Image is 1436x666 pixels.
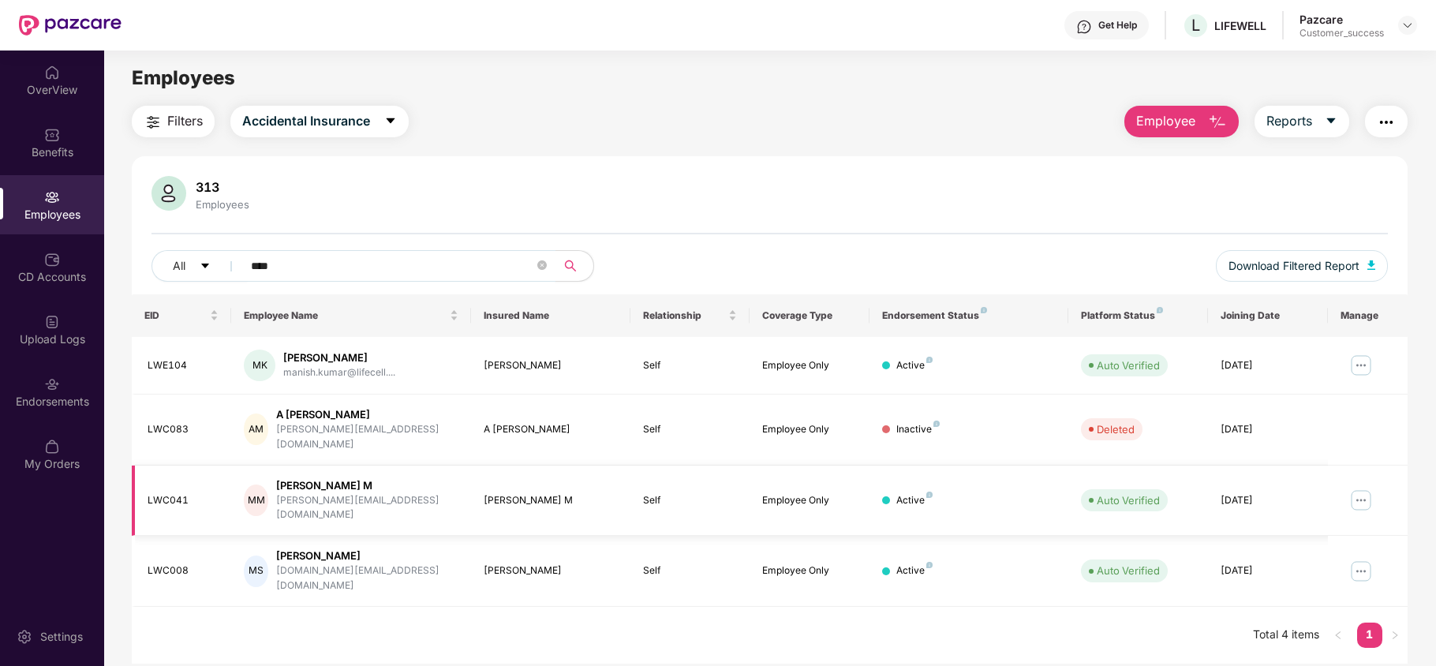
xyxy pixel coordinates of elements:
[242,111,370,131] span: Accidental Insurance
[1081,309,1195,322] div: Platform Status
[276,548,458,563] div: [PERSON_NAME]
[244,309,446,322] span: Employee Name
[384,114,397,129] span: caret-down
[1221,563,1315,578] div: [DATE]
[1348,559,1374,584] img: manageButton
[933,421,940,427] img: svg+xml;base64,PHN2ZyB4bWxucz0iaHR0cDovL3d3dy53My5vcmcvMjAwMC9zdmciIHdpZHRoPSI4IiBoZWlnaHQ9IjgiIH...
[555,260,585,272] span: search
[1325,114,1337,129] span: caret-down
[1208,113,1227,132] img: svg+xml;base64,PHN2ZyB4bWxucz0iaHR0cDovL3d3dy53My5vcmcvMjAwMC9zdmciIHhtbG5zOnhsaW5rPSJodHRwOi8vd3...
[1367,260,1375,270] img: svg+xml;base64,PHN2ZyB4bWxucz0iaHR0cDovL3d3dy53My5vcmcvMjAwMC9zdmciIHhtbG5zOnhsaW5rPSJodHRwOi8vd3...
[1382,623,1408,648] button: right
[1266,111,1312,131] span: Reports
[762,422,857,437] div: Employee Only
[643,358,738,373] div: Self
[44,439,60,455] img: svg+xml;base64,PHN2ZyBpZD0iTXlfT3JkZXJzIiBkYXRhLW5hbWU9Ik15IE9yZGVycyIgeG1sbnM9Imh0dHA6Ly93d3cudz...
[1377,113,1396,132] img: svg+xml;base64,PHN2ZyB4bWxucz0iaHR0cDovL3d3dy53My5vcmcvMjAwMC9zdmciIHdpZHRoPSIyNCIgaGVpZ2h0PSIyNC...
[193,198,252,211] div: Employees
[1221,358,1315,373] div: [DATE]
[1228,257,1359,275] span: Download Filtered Report
[151,176,186,211] img: svg+xml;base64,PHN2ZyB4bWxucz0iaHR0cDovL3d3dy53My5vcmcvMjAwMC9zdmciIHhtbG5zOnhsaW5rPSJodHRwOi8vd3...
[1214,18,1266,33] div: LIFEWELL
[762,563,857,578] div: Employee Only
[1097,563,1160,578] div: Auto Verified
[1216,250,1388,282] button: Download Filtered Report
[1390,630,1400,640] span: right
[1221,422,1315,437] div: [DATE]
[926,492,933,498] img: svg+xml;base64,PHN2ZyB4bWxucz0iaHR0cDovL3d3dy53My5vcmcvMjAwMC9zdmciIHdpZHRoPSI4IiBoZWlnaHQ9IjgiIH...
[1357,623,1382,648] li: 1
[926,562,933,568] img: svg+xml;base64,PHN2ZyB4bWxucz0iaHR0cDovL3d3dy53My5vcmcvMjAwMC9zdmciIHdpZHRoPSI4IiBoZWlnaHQ9IjgiIH...
[882,309,1056,322] div: Endorsement Status
[537,260,547,270] span: close-circle
[244,556,267,587] div: MS
[231,294,470,337] th: Employee Name
[44,376,60,392] img: svg+xml;base64,PHN2ZyBpZD0iRW5kb3JzZW1lbnRzIiB4bWxucz0iaHR0cDovL3d3dy53My5vcmcvMjAwMC9zdmciIHdpZH...
[926,357,933,363] img: svg+xml;base64,PHN2ZyB4bWxucz0iaHR0cDovL3d3dy53My5vcmcvMjAwMC9zdmciIHdpZHRoPSI4IiBoZWlnaHQ9IjgiIH...
[555,250,594,282] button: search
[132,106,215,137] button: Filters
[484,493,618,508] div: [PERSON_NAME] M
[1255,106,1349,137] button: Reportscaret-down
[643,493,738,508] div: Self
[19,15,122,36] img: New Pazcare Logo
[44,127,60,143] img: svg+xml;base64,PHN2ZyBpZD0iQmVuZWZpdHMiIHhtbG5zPSJodHRwOi8vd3d3LnczLm9yZy8yMDAwL3N2ZyIgd2lkdGg9Ij...
[1208,294,1328,337] th: Joining Date
[148,563,219,578] div: LWC008
[148,358,219,373] div: LWE104
[276,478,458,493] div: [PERSON_NAME] M
[762,358,857,373] div: Employee Only
[144,309,207,322] span: EID
[36,629,88,645] div: Settings
[1382,623,1408,648] li: Next Page
[1401,19,1414,32] img: svg+xml;base64,PHN2ZyBpZD0iRHJvcGRvd24tMzJ4MzIiIHhtbG5zPSJodHRwOi8vd3d3LnczLm9yZy8yMDAwL3N2ZyIgd2...
[193,179,252,195] div: 313
[132,294,231,337] th: EID
[44,65,60,80] img: svg+xml;base64,PHN2ZyBpZD0iSG9tZSIgeG1sbnM9Imh0dHA6Ly93d3cudzMub3JnLzIwMDAvc3ZnIiB3aWR0aD0iMjAiIG...
[151,250,248,282] button: Allcaret-down
[17,629,32,645] img: svg+xml;base64,PHN2ZyBpZD0iU2V0dGluZy0yMHgyMCIgeG1sbnM9Imh0dHA6Ly93d3cudzMub3JnLzIwMDAvc3ZnIiB3aW...
[1097,357,1160,373] div: Auto Verified
[148,422,219,437] div: LWC083
[148,493,219,508] div: LWC041
[276,563,458,593] div: [DOMAIN_NAME][EMAIL_ADDRESS][DOMAIN_NAME]
[1328,294,1408,337] th: Manage
[643,309,726,322] span: Relationship
[244,485,267,516] div: MM
[276,407,458,422] div: A [PERSON_NAME]
[750,294,869,337] th: Coverage Type
[643,563,738,578] div: Self
[1357,623,1382,646] a: 1
[484,563,618,578] div: [PERSON_NAME]
[1157,307,1163,313] img: svg+xml;base64,PHN2ZyB4bWxucz0iaHR0cDovL3d3dy53My5vcmcvMjAwMC9zdmciIHdpZHRoPSI4IiBoZWlnaHQ9IjgiIH...
[1326,623,1351,648] button: left
[244,413,267,445] div: AM
[1191,16,1200,35] span: L
[643,422,738,437] div: Self
[1097,421,1135,437] div: Deleted
[1300,12,1384,27] div: Pazcare
[630,294,750,337] th: Relationship
[471,294,630,337] th: Insured Name
[484,422,618,437] div: A [PERSON_NAME]
[200,260,211,273] span: caret-down
[44,189,60,205] img: svg+xml;base64,PHN2ZyBpZD0iRW1wbG95ZWVzIiB4bWxucz0iaHR0cDovL3d3dy53My5vcmcvMjAwMC9zdmciIHdpZHRoPS...
[1098,19,1137,32] div: Get Help
[244,350,275,381] div: MK
[1348,488,1374,513] img: manageButton
[1300,27,1384,39] div: Customer_success
[283,350,395,365] div: [PERSON_NAME]
[44,314,60,330] img: svg+xml;base64,PHN2ZyBpZD0iVXBsb2FkX0xvZ3MiIGRhdGEtbmFtZT0iVXBsb2FkIExvZ3MiIHhtbG5zPSJodHRwOi8vd3...
[981,307,987,313] img: svg+xml;base64,PHN2ZyB4bWxucz0iaHR0cDovL3d3dy53My5vcmcvMjAwMC9zdmciIHdpZHRoPSI4IiBoZWlnaHQ9IjgiIH...
[230,106,409,137] button: Accidental Insurancecaret-down
[896,563,933,578] div: Active
[283,365,395,380] div: manish.kumar@lifecell....
[896,358,933,373] div: Active
[1221,493,1315,508] div: [DATE]
[1253,623,1319,648] li: Total 4 items
[896,493,933,508] div: Active
[167,111,203,131] span: Filters
[896,422,940,437] div: Inactive
[1097,492,1160,508] div: Auto Verified
[44,252,60,268] img: svg+xml;base64,PHN2ZyBpZD0iQ0RfQWNjb3VudHMiIGRhdGEtbmFtZT0iQ0QgQWNjb3VudHMiIHhtbG5zPSJodHRwOi8vd3...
